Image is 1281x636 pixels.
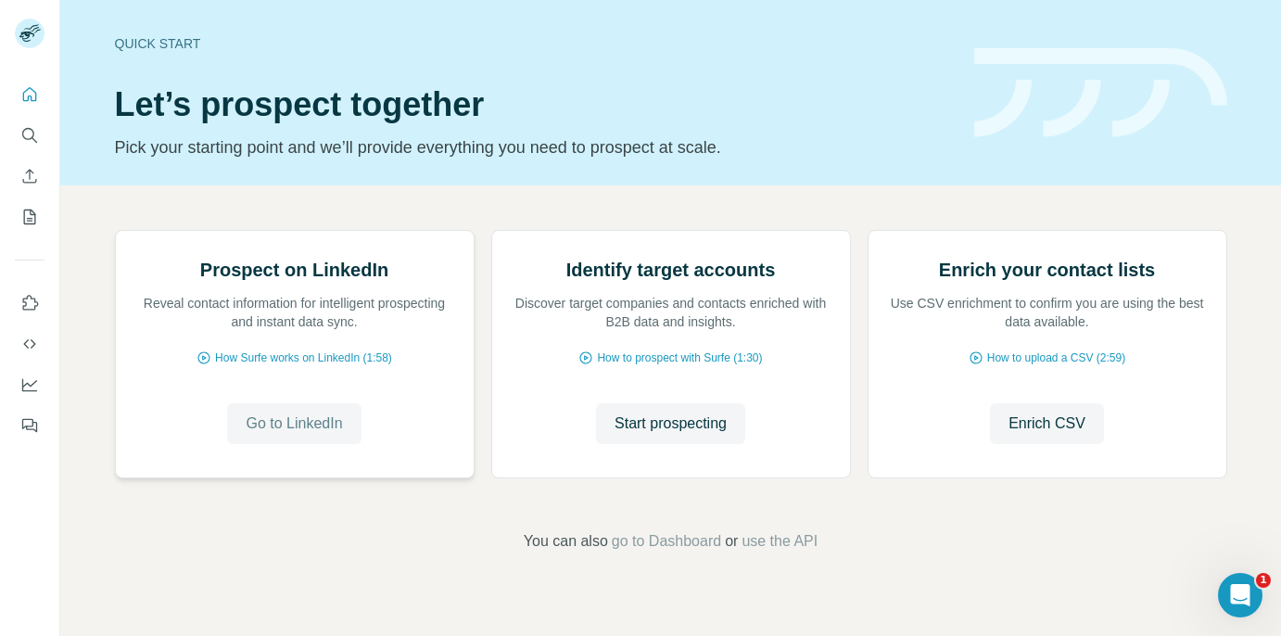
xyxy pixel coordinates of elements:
[215,350,392,366] span: How Surfe works on LinkedIn (1:58)
[200,257,388,283] h2: Prospect on LinkedIn
[742,530,818,553] button: use the API
[725,530,738,553] span: or
[615,413,727,435] span: Start prospecting
[939,257,1155,283] h2: Enrich your contact lists
[597,350,762,366] span: How to prospect with Surfe (1:30)
[887,294,1208,331] p: Use CSV enrichment to confirm you are using the best data available.
[15,119,44,152] button: Search
[974,48,1227,138] img: banner
[511,294,831,331] p: Discover target companies and contacts enriched with B2B data and insights.
[1218,573,1262,617] iframe: Intercom live chat
[1256,573,1271,588] span: 1
[115,86,952,123] h1: Let’s prospect together
[15,286,44,320] button: Use Surfe on LinkedIn
[15,409,44,442] button: Feedback
[987,350,1125,366] span: How to upload a CSV (2:59)
[990,403,1104,444] button: Enrich CSV
[15,78,44,111] button: Quick start
[115,34,952,53] div: Quick start
[566,257,776,283] h2: Identify target accounts
[524,530,608,553] span: You can also
[1008,413,1085,435] span: Enrich CSV
[596,403,745,444] button: Start prospecting
[15,368,44,401] button: Dashboard
[15,200,44,234] button: My lists
[115,134,952,160] p: Pick your starting point and we’ll provide everything you need to prospect at scale.
[612,530,721,553] button: go to Dashboard
[227,403,361,444] button: Go to LinkedIn
[246,413,342,435] span: Go to LinkedIn
[15,159,44,193] button: Enrich CSV
[15,327,44,361] button: Use Surfe API
[134,294,455,331] p: Reveal contact information for intelligent prospecting and instant data sync.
